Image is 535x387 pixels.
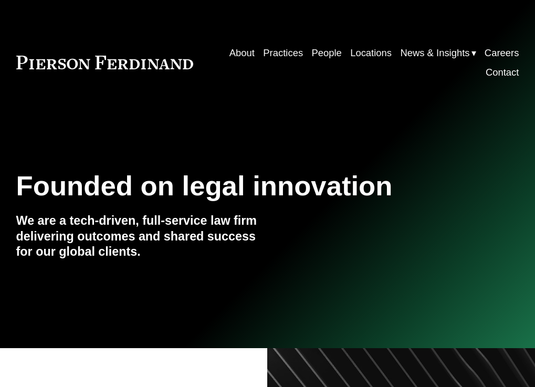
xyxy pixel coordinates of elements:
h4: We are a tech-driven, full-service law firm delivering outcomes and shared success for our global... [16,213,268,260]
a: Careers [485,43,519,62]
a: People [311,43,341,62]
h1: Founded on legal innovation [16,170,435,202]
a: Locations [350,43,392,62]
a: folder dropdown [400,43,476,62]
a: Contact [486,62,519,82]
a: Practices [263,43,303,62]
span: News & Insights [400,44,469,61]
a: About [229,43,255,62]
